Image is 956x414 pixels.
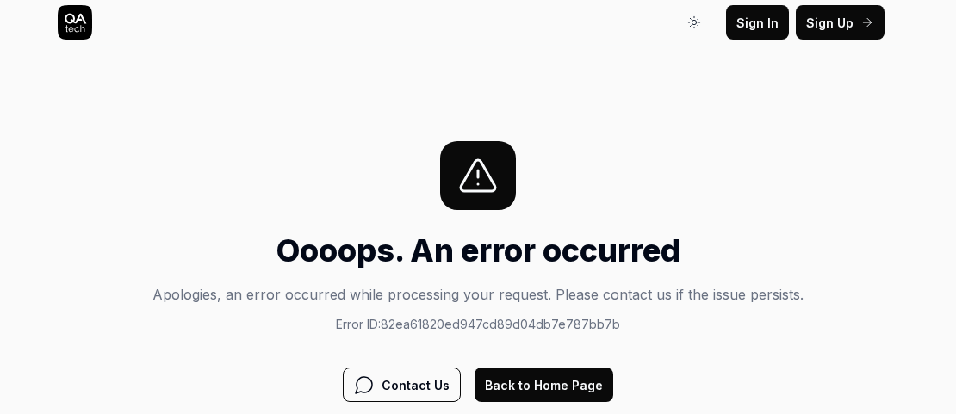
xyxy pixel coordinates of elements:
button: Contact Us [343,368,461,402]
p: Error ID: 82ea61820ed947cd89d04db7e787bb7b [152,315,804,333]
span: Sign Up [806,14,854,32]
h1: Oooops. An error occurred [152,227,804,274]
button: Sign Up [796,5,885,40]
button: Back to Home Page [475,368,613,402]
button: Sign In [726,5,789,40]
p: Apologies, an error occurred while processing your request. Please contact us if the issue persists. [152,284,804,305]
span: Sign In [736,14,779,32]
